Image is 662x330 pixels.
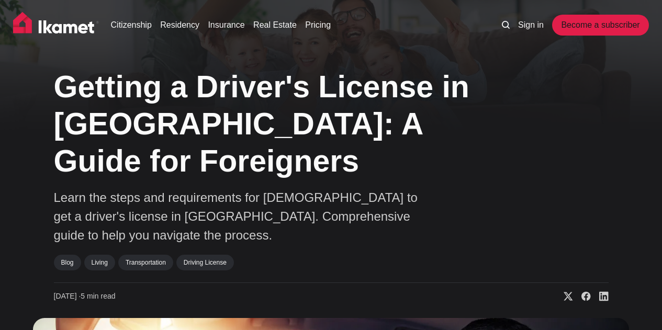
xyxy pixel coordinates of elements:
[573,291,591,302] a: Share on Facebook
[208,19,244,31] a: Insurance
[54,255,81,270] a: Blog
[84,255,115,270] a: Living
[555,291,573,302] a: Share on X
[160,19,199,31] a: Residency
[111,19,152,31] a: Citizenship
[54,188,420,245] p: Learn the steps and requirements for [DEMOGRAPHIC_DATA] to get a driver's license in [GEOGRAPHIC_...
[118,255,173,270] a: Transportation
[552,15,648,36] a: Become a subscriber
[54,291,116,302] time: 5 min read
[54,292,81,300] span: [DATE] ∙
[13,12,99,38] img: Ikamet home
[518,19,544,31] a: Sign in
[591,291,609,302] a: Share on Linkedin
[253,19,297,31] a: Real Estate
[176,255,234,270] a: Driving License
[54,69,473,179] h1: Getting a Driver's License in [GEOGRAPHIC_DATA]: A Guide for Foreigners
[305,19,331,31] a: Pricing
